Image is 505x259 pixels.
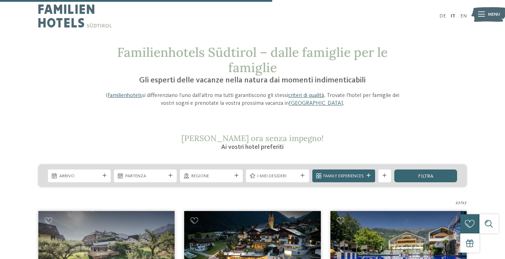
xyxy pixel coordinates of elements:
span: filtra [418,174,433,179]
p: I si differenziano l’uno dall’altro ma tutti garantiscono gli stessi . Trovate l’hotel per famigl... [101,92,405,108]
a: Familienhotels [108,93,142,98]
span: Menu [488,11,500,18]
span: 27 [456,200,460,206]
a: DE [439,14,446,18]
span: Familienhotels Südtirol – dalle famiglie per le famiglie [117,44,388,76]
span: Regione [191,173,232,179]
a: IT [451,14,455,18]
span: Arrivo [59,173,100,179]
span: Ai vostri hotel preferiti [221,144,284,150]
a: criteri di qualità [288,93,324,98]
span: / [460,200,462,206]
span: Gli esperti delle vacanze nella natura dai momenti indimenticabili [139,76,366,84]
a: EN [460,14,467,18]
a: [GEOGRAPHIC_DATA] [289,101,343,106]
span: Partenza [125,173,166,179]
span: 27 [462,200,467,206]
span: Family Experiences [323,173,364,179]
span: I miei desideri [257,173,298,179]
span: [PERSON_NAME] ora senza impegno! [181,133,324,143]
